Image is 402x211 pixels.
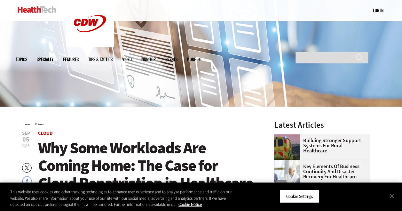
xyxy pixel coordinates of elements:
span: Specialty [37,57,53,62]
img: Home [18,6,56,13]
a: Building Stronger Support Systems for Rural Healthcare [274,138,366,153]
a: MonITor [141,57,156,62]
a: CDW [66,42,114,49]
h3: Latest Articles [274,121,370,129]
a: Features [63,57,79,62]
a: Tips & Tactics [88,57,113,62]
a: Events [165,57,177,62]
div: User menu [373,7,383,14]
div: This website uses cookies and other tracking technologies to enhance user experience and to analy... [10,189,241,208]
a: incident response team discusses around a table [274,160,303,165]
button: Close [385,189,399,203]
span: 05 [22,136,30,143]
a: Cloud [38,123,44,126]
a: Log in [373,7,383,13]
a: More information about your privacy [178,202,202,207]
span: Topics [16,57,27,62]
a: Video [122,57,132,62]
span: Why Some Workloads Are Coming Home: The Case for Cloud Repatriation in Healthcare [38,137,253,194]
span: 2025 [22,143,30,148]
span: More [187,57,201,62]
button: Cookie Settings [280,190,319,203]
img: incident response team discusses around a table [274,160,300,186]
img: ambulance driving down country road at sunset [274,134,300,160]
a: Home [25,123,30,126]
div: » [25,121,257,126]
a: Key Elements of Business Continuity and Disaster Recovery for Healthcare [274,164,366,179]
a: ambulance driving down country road at sunset [274,134,303,139]
a: Cloud [38,130,53,136]
span: Sep [22,131,30,136]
